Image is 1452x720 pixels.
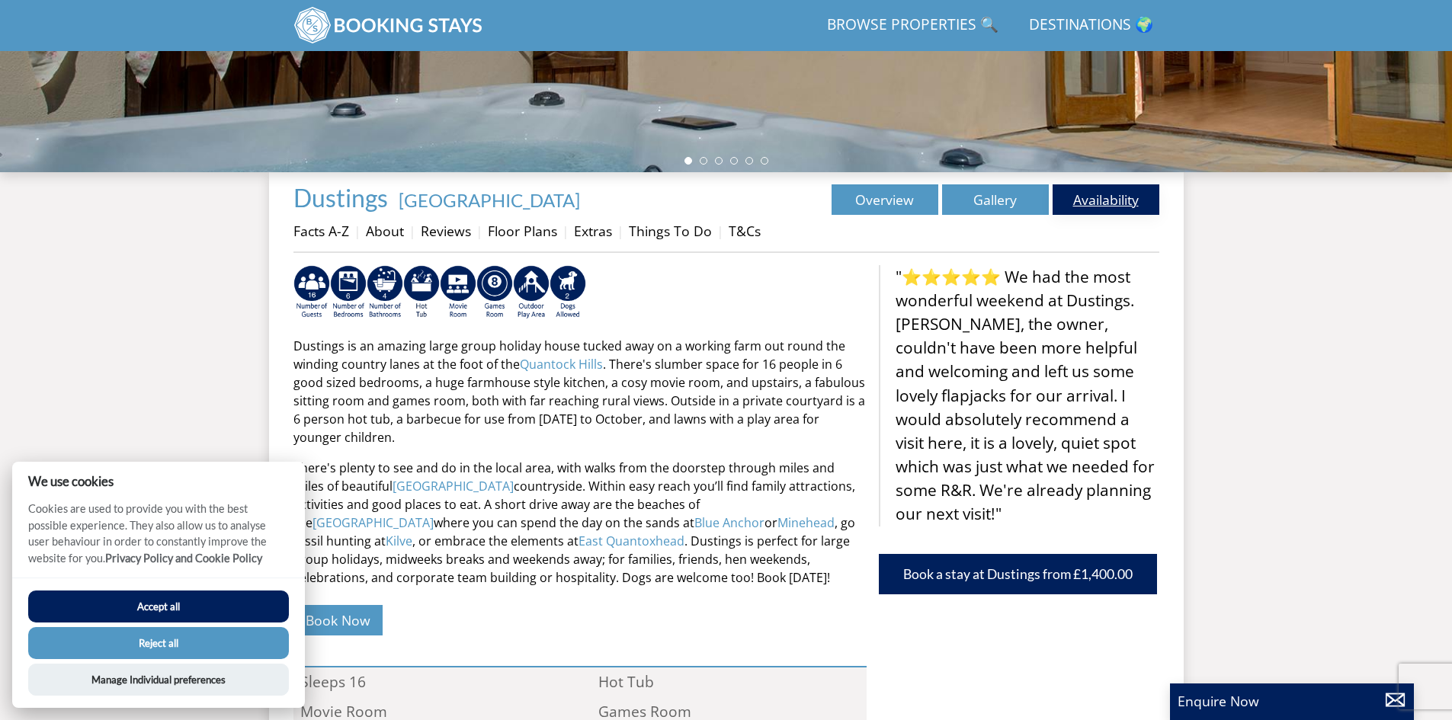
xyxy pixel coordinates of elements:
[28,664,289,696] button: Manage Individual preferences
[293,459,867,587] p: There's plenty to see and do in the local area, with walks from the doorstep through miles and mi...
[550,265,586,320] img: AD_4nXe7_8LrJK20fD9VNWAdfykBvHkWcczWBt5QOadXbvIwJqtaRaRf-iI0SeDpMmH1MdC9T1Vy22FMXzzjMAvSuTB5cJ7z5...
[694,514,764,531] a: Blue Anchor
[367,265,403,320] img: AD_4nXeeKAYjkuG3a2x-X3hFtWJ2Y0qYZCJFBdSEqgvIh7i01VfeXxaPOSZiIn67hladtl6xx588eK4H21RjCP8uLcDwdSe_I...
[1053,184,1159,215] a: Availability
[579,533,684,549] a: East Quantoxhead
[879,554,1157,594] a: Book a stay at Dustings from £1,400.00
[1178,691,1406,711] p: Enquire Now
[729,222,761,240] a: T&Cs
[12,501,305,578] p: Cookies are used to provide you with the best possible experience. They also allow us to analyse ...
[293,265,330,320] img: AD_4nXdwHKoPlWg9i-qbaw4Bguip8uCpOzKQ72KE2PxPib_XJhB8ZK5oxjVswygix9eY1y4SZ9_W9TbywukBYUE2Vsp6H_V9H...
[488,222,557,240] a: Floor Plans
[293,183,393,213] a: Dustings
[28,627,289,659] button: Reject all
[399,189,580,211] a: [GEOGRAPHIC_DATA]
[629,222,712,240] a: Things To Do
[520,356,603,373] a: Quantock Hills
[942,184,1049,215] a: Gallery
[821,8,1005,43] a: Browse Properties 🔍
[386,533,412,549] a: Kilve
[591,667,867,696] li: Hot Tub
[574,222,612,240] a: Extras
[421,222,471,240] a: Reviews
[879,265,1159,526] blockquote: "⭐⭐⭐⭐⭐ We had the most wonderful weekend at Dustings. [PERSON_NAME], the owner, couldn't have bee...
[832,184,938,215] a: Overview
[1023,8,1159,43] a: Destinations 🌍
[777,514,835,531] a: Minehead
[293,667,569,696] li: Sleeps 16
[293,183,388,213] span: Dustings
[393,189,580,211] span: -
[366,222,404,240] a: About
[513,265,550,320] img: AD_4nXfjdDqPkGBf7Vpi6H87bmAUe5GYCbodrAbU4sf37YN55BCjSXGx5ZgBV7Vb9EJZsXiNVuyAiuJUB3WVt-w9eJ0vaBcHg...
[293,222,349,240] a: Facts A-Z
[330,265,367,320] img: AD_4nXfRzBlt2m0mIteXDhAcJCdmEApIceFt1SPvkcB48nqgTZkfMpQlDmULa47fkdYiHD0skDUgcqepViZHFLjVKS2LWHUqM...
[403,265,440,320] img: AD_4nXcpX5uDwed6-YChlrI2BYOgXwgg3aqYHOhRm0XfZB-YtQW2NrmeCr45vGAfVKUq4uWnc59ZmEsEzoF5o39EWARlT1ewO...
[393,478,514,494] a: [GEOGRAPHIC_DATA]
[12,474,305,488] h2: We use cookies
[476,265,513,320] img: AD_4nXdrZMsjcYNLGsKuA84hRzvIbesVCpXJ0qqnwZoX5ch9Zjv73tWe4fnFRs2gJ9dSiUubhZXckSJX_mqrZBmYExREIfryF...
[293,605,383,635] a: Book Now
[28,590,289,622] button: Accept all
[105,552,262,565] a: Privacy Policy and Cookie Policy
[313,514,434,531] a: [GEOGRAPHIC_DATA]
[293,337,867,446] p: Dustings is an amazing large group holiday house tucked away on a working farm out round the wind...
[293,6,484,44] img: BookingStays
[440,265,476,320] img: AD_4nXcMx2CE34V8zJUSEa4yj9Pppk-n32tBXeIdXm2A2oX1xZoj8zz1pCuMiQujsiKLZDhbHnQsaZvA37aEfuFKITYDwIrZv...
